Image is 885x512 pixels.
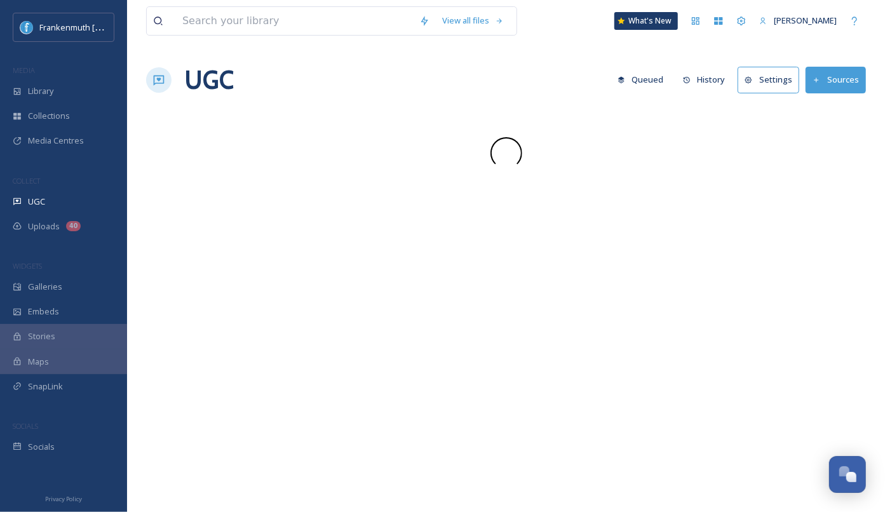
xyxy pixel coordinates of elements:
[28,196,45,208] span: UGC
[738,67,806,93] a: Settings
[45,495,82,503] span: Privacy Policy
[28,85,53,97] span: Library
[611,67,670,92] button: Queued
[28,281,62,293] span: Galleries
[677,67,738,92] a: History
[184,61,234,99] a: UGC
[611,67,677,92] a: Queued
[28,135,84,147] span: Media Centres
[829,456,866,493] button: Open Chat
[28,306,59,318] span: Embeds
[677,67,732,92] button: History
[176,7,413,35] input: Search your library
[28,381,63,393] span: SnapLink
[13,65,35,75] span: MEDIA
[774,15,837,26] span: [PERSON_NAME]
[28,110,70,122] span: Collections
[28,356,49,368] span: Maps
[806,67,866,93] button: Sources
[436,8,510,33] a: View all files
[13,176,40,185] span: COLLECT
[20,21,33,34] img: Social%20Media%20PFP%202025.jpg
[28,330,55,342] span: Stories
[28,441,55,453] span: Socials
[28,220,60,232] span: Uploads
[45,490,82,506] a: Privacy Policy
[66,221,81,231] div: 40
[738,67,799,93] button: Settings
[614,12,678,30] a: What's New
[753,8,843,33] a: [PERSON_NAME]
[13,421,38,431] span: SOCIALS
[39,21,135,33] span: Frankenmuth [US_STATE]
[13,261,42,271] span: WIDGETS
